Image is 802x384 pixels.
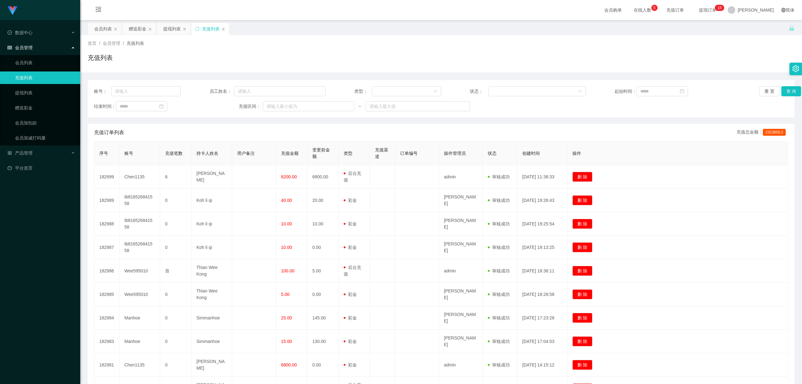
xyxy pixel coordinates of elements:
[163,23,181,35] div: 提现列表
[119,353,160,377] td: Chen1135
[307,212,339,236] td: 10.00
[517,189,567,212] td: [DATE] 19:26:43
[439,283,483,306] td: [PERSON_NAME]
[281,268,294,273] span: 100.00
[375,147,388,159] span: 充值渠道
[119,330,160,353] td: Manhoe
[160,259,191,283] td: 首
[221,27,225,31] i: 图标: close
[88,53,113,62] h1: 充值列表
[439,236,483,259] td: [PERSON_NAME]
[488,268,510,273] span: 审核成功
[344,362,357,367] span: 彩金
[15,56,75,69] a: 会员列表
[654,5,656,11] p: 5
[439,165,483,189] td: admin
[148,27,152,31] i: 图标: close
[696,8,720,12] span: 提现订单
[488,245,510,250] span: 审核成功
[281,339,292,344] span: 15.00
[234,86,325,96] input: 请输入
[237,151,255,156] span: 用户备注
[400,151,418,156] span: 订单编号
[94,259,119,283] td: 182986
[119,212,160,236] td: tb816526841558
[781,8,786,12] i: 图标: global
[439,189,483,212] td: [PERSON_NAME]
[651,5,658,11] sup: 5
[572,151,581,156] span: 操作
[94,212,119,236] td: 182988
[239,103,263,110] span: 充值区间：
[119,189,160,212] td: tb816526841558
[522,151,540,156] span: 创建时间
[160,212,191,236] td: 0
[307,236,339,259] td: 0.00
[94,88,111,95] span: 账号：
[434,89,437,94] i: 图标: down
[517,236,567,259] td: [DATE] 19:13:25
[114,27,117,31] i: 图标: close
[781,86,801,96] button: 查 询
[517,353,567,377] td: [DATE] 14:15:12
[517,283,567,306] td: [DATE] 18:28:58
[344,171,361,182] span: 后台充值
[763,129,786,136] span: 2323859.2
[307,353,339,377] td: 0.00
[615,88,637,95] span: 起始时间：
[160,353,191,377] td: 0
[759,86,779,96] button: 重 置
[307,165,339,189] td: 6800.00
[344,265,361,276] span: 后台充值
[354,88,372,95] span: 类型：
[8,6,18,15] img: logo.9652507e.png
[281,292,289,297] span: 5.00
[281,315,292,320] span: 25.00
[94,189,119,212] td: 182989
[281,174,297,179] span: 8200.00
[344,292,357,297] span: 彩金
[344,245,357,250] span: 彩金
[488,221,510,226] span: 审核成功
[578,89,582,94] i: 图标: down
[191,283,232,306] td: Thian Wee Kong
[94,283,119,306] td: 182985
[281,245,292,250] span: 10.00
[439,306,483,330] td: [PERSON_NAME]
[792,65,799,72] i: 图标: setting
[720,5,722,11] p: 8
[119,236,160,259] td: tb816526841558
[94,103,116,110] span: 结束时间：
[307,306,339,330] td: 145.00
[8,162,75,174] a: 图标: dashboard平台首页
[103,41,120,46] span: 会员管理
[123,41,124,46] span: /
[8,45,12,50] i: 图标: table
[789,25,794,31] i: 图标: unlock
[439,259,483,283] td: admin
[94,23,112,35] div: 会员列表
[344,151,352,156] span: 类型
[488,174,510,179] span: 审核成功
[15,117,75,129] a: 会员加扣款
[572,242,592,252] button: 删 除
[160,189,191,212] td: 0
[263,101,354,111] input: 请输入最小值为
[99,41,100,46] span: /
[307,259,339,283] td: 5.00
[631,8,654,12] span: 在线人数
[191,212,232,236] td: Koh li qi
[366,101,470,111] input: 请输入最大值
[572,195,592,205] button: 删 除
[572,313,592,323] button: 删 除
[88,0,109,20] i: 图标: menu-fold
[312,147,330,159] span: 变更前金额
[191,306,232,330] td: Simmanhoe
[94,236,119,259] td: 182987
[488,362,510,367] span: 审核成功
[572,266,592,276] button: 删 除
[281,362,297,367] span: 6800.00
[663,8,687,12] span: 充值订单
[8,45,33,50] span: 会员管理
[572,336,592,346] button: 删 除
